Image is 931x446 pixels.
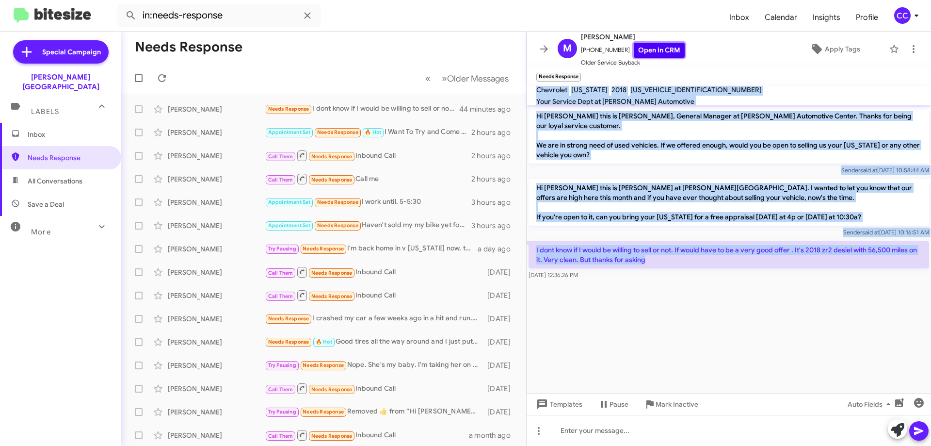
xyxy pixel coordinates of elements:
div: Removed ‌👍‌ from “ Hi [PERSON_NAME] this is [PERSON_NAME] at [PERSON_NAME][GEOGRAPHIC_DATA]. I wa... [265,406,482,417]
span: Mark Inactive [656,396,698,413]
div: Inbound Call [265,266,482,278]
span: Sender [DATE] 10:16:51 AM [843,229,929,236]
a: Insights [805,3,848,32]
span: More [31,228,51,236]
button: Auto Fields [840,396,902,413]
span: Needs Response [311,386,353,393]
span: Needs Response [303,409,344,415]
span: Apply Tags [825,40,860,58]
small: Needs Response [536,73,581,82]
span: Save a Deal [28,199,64,209]
div: [PERSON_NAME] [168,267,265,277]
div: I dont know if I would be willing to sell or not. If would have to be a very good offer . It's 20... [265,103,460,115]
span: M [563,41,572,56]
div: [PERSON_NAME] [168,221,265,231]
div: [PERSON_NAME] [168,430,265,440]
div: 3 hours ago [471,221,518,231]
div: [PERSON_NAME] [168,198,265,207]
div: Nope. She's my baby. I'm taking her on a road trip to [US_STATE] next week. Can't kill a Honda. [265,360,482,371]
span: Chevrolet [536,85,567,94]
span: Needs Response [311,177,353,183]
span: Try Pausing [268,246,296,252]
span: [PHONE_NUMBER] [581,43,685,58]
span: Needs Response [268,315,309,322]
div: Inbound Call [265,149,471,162]
div: 44 minutes ago [460,104,518,114]
p: Hi [PERSON_NAME] this is [PERSON_NAME] at [PERSON_NAME][GEOGRAPHIC_DATA]. I wanted to let you kno... [529,179,929,226]
span: Call Them [268,293,293,299]
div: 2 hours ago [471,174,518,184]
span: Older Messages [447,73,509,84]
div: CC [894,7,911,24]
span: said at [862,229,879,236]
button: Apply Tags [785,40,884,58]
span: Auto Fields [848,396,894,413]
span: Try Pausing [268,409,296,415]
a: Special Campaign [13,40,109,64]
span: All Conversations [28,176,82,186]
div: [PERSON_NAME] [168,104,265,114]
span: Try Pausing [268,362,296,368]
span: Needs Response [268,339,309,345]
div: [PERSON_NAME] [168,174,265,184]
span: 🔥 Hot [316,339,332,345]
span: Needs Response [303,246,344,252]
div: a month ago [469,430,518,440]
div: Good tires all the way around and I just put a new exhaust on it [265,336,482,347]
span: Needs Response [311,153,353,160]
a: Inbox [722,3,757,32]
span: 2018 [611,85,626,94]
span: [US_STATE] [571,85,608,94]
span: » [442,72,447,84]
span: [PERSON_NAME] [581,31,685,43]
div: Call me [265,173,471,185]
div: I work until. 5-5:30 [265,197,471,208]
span: Needs Response [268,106,309,112]
div: [DATE] [482,407,518,417]
span: Needs Response [311,433,353,439]
a: Calendar [757,3,805,32]
div: [PERSON_NAME] [168,384,265,394]
span: Appointment Set [268,129,311,135]
div: [PERSON_NAME] [168,128,265,137]
div: 3 hours ago [471,198,518,207]
span: « [425,72,431,84]
div: [PERSON_NAME] [168,314,265,324]
div: [PERSON_NAME] [168,151,265,161]
div: I'm back home in v [US_STATE] now, thanks [265,243,478,254]
div: [DATE] [482,314,518,324]
nav: Page navigation example [420,68,514,88]
div: [DATE] [482,361,518,370]
button: CC [886,7,920,24]
span: Needs Response [317,199,358,205]
span: Call Them [268,270,293,276]
button: Next [436,68,514,88]
span: Needs Response [303,362,344,368]
p: Hi [PERSON_NAME] this is [PERSON_NAME], General Manager at [PERSON_NAME] Automotive Center. Thank... [529,107,929,164]
div: [PERSON_NAME] [168,244,265,254]
a: Open in CRM [634,43,685,58]
button: Pause [590,396,636,413]
span: Needs Response [317,129,358,135]
span: [US_VEHICLE_IDENTIFICATION_NUMBER] [630,85,762,94]
span: Needs Response [311,293,353,299]
div: Inbound Call [265,382,482,395]
div: [PERSON_NAME] [168,361,265,370]
div: [DATE] [482,384,518,394]
span: Needs Response [28,153,110,163]
span: Appointment Set [268,222,311,229]
input: Search [117,4,321,27]
div: [DATE] [482,291,518,300]
span: Call Them [268,386,293,393]
h1: Needs Response [135,39,242,55]
span: 🔥 Hot [365,129,381,135]
button: Mark Inactive [636,396,706,413]
div: [PERSON_NAME] [168,291,265,300]
span: Labels [31,107,59,116]
span: Call Them [268,153,293,160]
span: Profile [848,3,886,32]
div: 2 hours ago [471,128,518,137]
div: Haven't sold my my bike yet for the down payment [265,220,471,231]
